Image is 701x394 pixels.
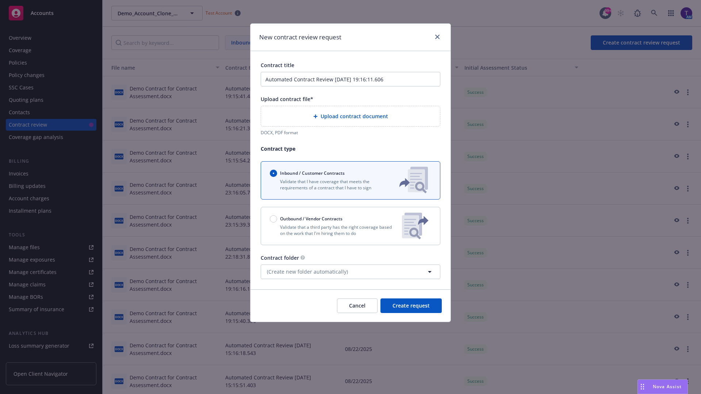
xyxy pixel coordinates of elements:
[261,264,440,279] button: (Create new folder automatically)
[433,32,442,41] a: close
[270,178,387,191] p: Validate that I have coverage that meets the requirements of a contract that I have to sign
[280,170,345,176] span: Inbound / Customer Contracts
[337,298,378,313] button: Cancel
[270,170,277,177] input: Inbound / Customer Contracts
[261,72,440,86] input: Enter a title for this contract
[321,112,388,120] span: Upload contract document
[638,380,647,394] div: Drag to move
[261,106,440,127] div: Upload contract document
[261,130,440,136] div: DOCX, PDF format
[637,379,688,394] button: Nova Assist
[392,302,430,309] span: Create request
[349,302,365,309] span: Cancel
[261,96,313,103] span: Upload contract file*
[261,207,440,245] button: Outbound / Vendor ContractsValidate that a third party has the right coverage based on the work t...
[259,32,341,42] h1: New contract review request
[261,62,294,69] span: Contract title
[270,224,396,236] p: Validate that a third party has the right coverage based on the work that I'm hiring them to do
[261,161,440,200] button: Inbound / Customer ContractsValidate that I have coverage that meets the requirements of a contra...
[380,298,442,313] button: Create request
[270,215,277,223] input: Outbound / Vendor Contracts
[261,145,440,152] p: Contract type
[653,383,682,390] span: Nova Assist
[280,216,342,222] span: Outbound / Vendor Contracts
[261,254,299,261] span: Contract folder
[267,268,348,275] span: (Create new folder automatically)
